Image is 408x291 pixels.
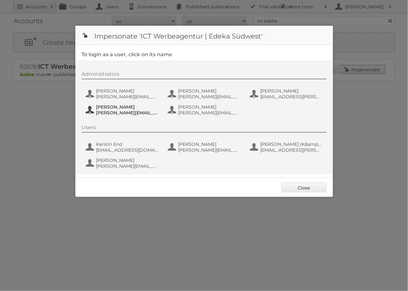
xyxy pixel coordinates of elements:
[167,87,243,100] button: [PERSON_NAME] [PERSON_NAME][EMAIL_ADDRESS][PERSON_NAME][DOMAIN_NAME]
[261,147,323,153] span: [EMAIL_ADDRESS][PERSON_NAME][DOMAIN_NAME]
[82,71,327,79] div: Administrators
[96,94,159,100] span: [PERSON_NAME][EMAIL_ADDRESS][PERSON_NAME][DOMAIN_NAME]
[178,94,241,100] span: [PERSON_NAME][EMAIL_ADDRESS][PERSON_NAME][DOMAIN_NAME]
[178,141,241,147] span: [PERSON_NAME]
[178,104,241,110] span: [PERSON_NAME]
[96,163,159,169] span: [PERSON_NAME][EMAIL_ADDRESS][PERSON_NAME][DOMAIN_NAME]
[178,147,241,153] span: [PERSON_NAME][EMAIL_ADDRESS][PERSON_NAME][DOMAIN_NAME]
[85,141,161,154] button: Kerstin End [EMAIL_ADDRESS][DOMAIN_NAME]
[82,51,173,57] legend: To login as a user, click on its name
[96,88,159,94] span: [PERSON_NAME]
[75,26,333,45] h1: Impersonate 'ICT Werbeagentur | Edeka Südwest'
[85,87,161,100] button: [PERSON_NAME] [PERSON_NAME][EMAIL_ADDRESS][PERSON_NAME][DOMAIN_NAME]
[261,94,323,100] span: [EMAIL_ADDRESS][PERSON_NAME][DOMAIN_NAME]
[96,147,159,153] span: [EMAIL_ADDRESS][DOMAIN_NAME]
[82,124,327,133] div: Users
[261,141,323,147] span: [PERSON_NAME] (K&amp;D)
[96,104,159,110] span: [PERSON_NAME]
[178,88,241,94] span: [PERSON_NAME]
[281,183,327,192] a: Close
[178,110,241,116] span: [PERSON_NAME][EMAIL_ADDRESS][PERSON_NAME][DOMAIN_NAME]
[249,141,325,154] button: [PERSON_NAME] (K&amp;D) [EMAIL_ADDRESS][PERSON_NAME][DOMAIN_NAME]
[96,157,159,163] span: [PERSON_NAME]
[96,110,159,116] span: [PERSON_NAME][EMAIL_ADDRESS][PERSON_NAME][DOMAIN_NAME]
[85,103,161,116] button: [PERSON_NAME] [PERSON_NAME][EMAIL_ADDRESS][PERSON_NAME][DOMAIN_NAME]
[167,141,243,154] button: [PERSON_NAME] [PERSON_NAME][EMAIL_ADDRESS][PERSON_NAME][DOMAIN_NAME]
[85,157,161,170] button: [PERSON_NAME] [PERSON_NAME][EMAIL_ADDRESS][PERSON_NAME][DOMAIN_NAME]
[261,88,323,94] span: [PERSON_NAME]
[167,103,243,116] button: [PERSON_NAME] [PERSON_NAME][EMAIL_ADDRESS][PERSON_NAME][DOMAIN_NAME]
[249,87,325,100] button: [PERSON_NAME] [EMAIL_ADDRESS][PERSON_NAME][DOMAIN_NAME]
[96,141,159,147] span: Kerstin End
